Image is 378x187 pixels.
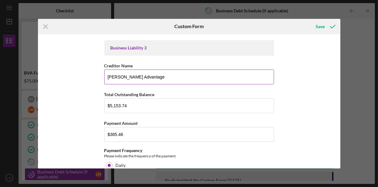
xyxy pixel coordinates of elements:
button: Save [310,20,340,33]
div: Save [316,20,325,33]
label: Total Outstanding Balance [104,92,155,97]
div: Please indicate the frequency of the payment. [104,153,274,159]
label: Creditor Name [104,63,133,68]
label: Daily [116,163,126,168]
h6: Custom Form [174,23,204,29]
div: Business Liability 3 [110,45,268,50]
label: Payment Amount [104,121,138,126]
div: Payment Frequency [104,148,274,153]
